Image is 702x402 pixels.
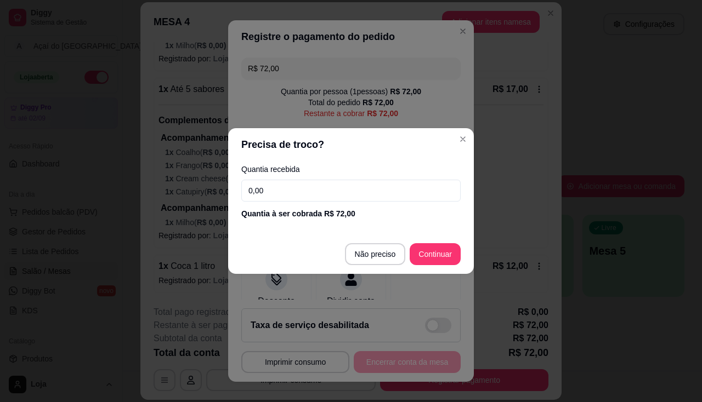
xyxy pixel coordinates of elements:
[228,128,474,161] header: Precisa de troco?
[241,208,461,219] div: Quantia à ser cobrada R$ 72,00
[454,130,472,148] button: Close
[345,243,406,265] button: Não preciso
[410,243,461,265] button: Continuar
[241,165,461,173] label: Quantia recebida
